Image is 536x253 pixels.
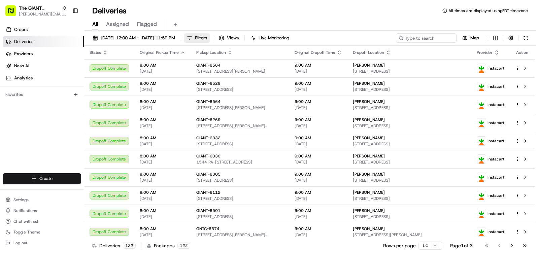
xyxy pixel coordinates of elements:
span: [DATE] [140,141,186,147]
span: 8:00 AM [140,135,186,141]
span: The GIANT Company [19,5,60,11]
span: Create [39,176,53,182]
img: profile_instacart_ahold_partner.png [477,100,486,109]
input: Type to search [396,33,457,43]
span: GIANT-6564 [196,99,221,104]
span: Live Monitoring [259,35,289,41]
span: [STREET_ADDRESS][PERSON_NAME] [196,69,284,74]
span: GNTC-6574 [196,226,220,231]
button: Toggle Theme [3,227,81,237]
span: [STREET_ADDRESS] [353,141,466,147]
span: [DATE] [295,141,342,147]
span: 9:00 AM [295,172,342,177]
span: [DATE] [140,178,186,183]
span: [DATE] [140,69,186,74]
span: Instacart [488,156,504,162]
img: profile_instacart_ahold_partner.png [477,155,486,164]
span: [DATE] [295,69,342,74]
span: Instacart [488,102,504,107]
span: GIANT-6564 [196,63,221,68]
span: Original Dropoff Time [295,50,335,55]
span: 8:00 AM [140,99,186,104]
span: [STREET_ADDRESS][PERSON_NAME][PERSON_NAME] [196,232,284,238]
span: Deliveries [14,39,33,45]
span: [PERSON_NAME] [353,153,385,159]
button: Refresh [521,33,531,43]
button: Log out [3,238,81,248]
span: [STREET_ADDRESS] [353,123,466,129]
span: [STREET_ADDRESS][PERSON_NAME] [196,105,284,110]
div: Action [515,50,529,55]
div: Favorites [3,89,81,100]
span: [DATE] [140,196,186,201]
span: [DATE] 12:00 AM - [DATE] 11:59 PM [101,35,175,41]
span: [PERSON_NAME] [353,99,385,104]
button: Views [216,33,242,43]
span: 8:00 AM [140,153,186,159]
button: [PERSON_NAME][EMAIL_ADDRESS][PERSON_NAME][DOMAIN_NAME] [19,11,67,17]
span: [STREET_ADDRESS] [196,87,284,92]
h1: Deliveries [92,5,127,16]
span: Pylon [67,37,81,42]
span: Instacart [488,211,504,216]
div: 122 [123,243,136,249]
span: Status [90,50,101,55]
span: GIANT-6305 [196,172,221,177]
button: The GIANT Company[PERSON_NAME][EMAIL_ADDRESS][PERSON_NAME][DOMAIN_NAME] [3,3,70,19]
button: Map [459,33,482,43]
div: Packages [147,242,190,249]
div: Page 1 of 3 [450,242,473,249]
span: [STREET_ADDRESS] [353,87,466,92]
span: 9:00 AM [295,99,342,104]
button: Settings [3,195,81,205]
span: Analytics [14,75,33,81]
span: [STREET_ADDRESS] [196,141,284,147]
span: GIANT-6030 [196,153,221,159]
span: [PERSON_NAME] [353,208,385,213]
span: [STREET_ADDRESS] [196,196,284,201]
span: [STREET_ADDRESS] [196,178,284,183]
img: profile_instacart_ahold_partner.png [477,227,486,236]
span: [DATE] [295,123,342,129]
a: Deliveries [3,36,84,47]
span: Provider [477,50,493,55]
span: [STREET_ADDRESS] [353,69,466,74]
span: [PERSON_NAME] [353,226,385,231]
span: 8:00 AM [140,208,186,213]
span: GIANT-6529 [196,81,221,86]
span: [PERSON_NAME] [353,117,385,122]
span: [DATE] [295,232,342,238]
span: All times are displayed using EDT timezone [448,8,528,13]
span: 9:00 AM [295,63,342,68]
span: [DATE] [295,87,342,92]
span: [PERSON_NAME] [353,135,385,141]
img: profile_instacart_ahold_partner.png [477,209,486,218]
span: 9:00 AM [295,81,342,86]
span: [DATE] [140,232,186,238]
span: Log out [13,240,27,246]
span: Orders [14,27,28,33]
button: [DATE] 12:00 AM - [DATE] 11:59 PM [90,33,178,43]
img: profile_instacart_ahold_partner.png [477,82,486,91]
span: Instacart [488,138,504,144]
a: Providers [3,48,84,59]
span: Instacart [488,175,504,180]
span: Toggle Theme [13,229,40,235]
span: [DATE] [295,178,342,183]
span: [DATE] [140,123,186,129]
div: 122 [177,243,190,249]
span: Providers [14,51,33,57]
span: 9:00 AM [295,208,342,213]
span: 9:00 AM [295,135,342,141]
span: [STREET_ADDRESS] [353,196,466,201]
img: profile_instacart_ahold_partner.png [477,64,486,73]
span: 9:00 AM [295,117,342,122]
span: 8:00 AM [140,81,186,86]
span: [STREET_ADDRESS] [353,214,466,219]
button: Create [3,173,81,184]
span: [DATE] [140,159,186,165]
span: All [92,20,98,28]
a: Nash AI [3,61,84,71]
span: [DATE] [295,214,342,219]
